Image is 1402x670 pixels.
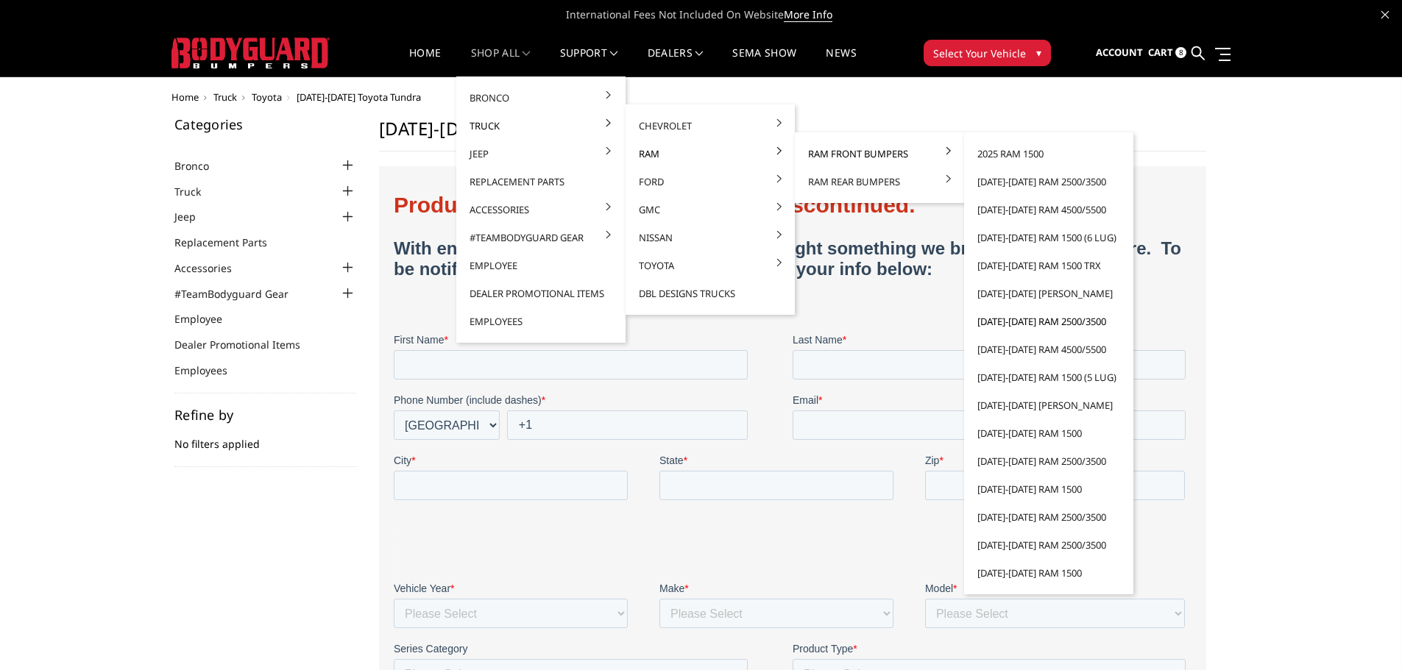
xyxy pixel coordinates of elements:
[252,90,282,104] a: Toyota
[462,112,620,140] a: Truck
[1036,45,1041,60] span: ▾
[970,196,1127,224] a: [DATE]-[DATE] Ram 4500/5500
[174,363,246,378] a: Employees
[631,196,789,224] a: GMC
[1148,46,1173,59] span: Cart
[801,140,958,168] a: Ram Front Bumpers
[784,7,832,22] a: More Info
[801,168,958,196] a: Ram Rear Bumpers
[462,140,620,168] a: Jeep
[1328,599,1402,670] iframe: Chat Widget
[379,118,1206,152] h1: [DATE]-[DATE] Toyota Tundra
[631,112,789,140] a: Chevrolet
[970,559,1127,587] a: [DATE]-[DATE] Ram 1500
[174,209,214,224] a: Jeep
[970,419,1127,447] a: [DATE]-[DATE] Ram 1500
[970,447,1127,475] a: [DATE]-[DATE] Ram 2500/3500
[970,279,1127,307] a: [DATE]-[DATE] [PERSON_NAME]
[213,90,237,104] a: Truck
[266,274,290,285] span: State
[174,311,241,327] a: Employee
[970,307,1127,335] a: [DATE]-[DATE] Ram 2500/3500
[174,408,357,467] div: No filters applied
[631,168,789,196] a: Ford
[970,391,1127,419] a: [DATE]-[DATE] [PERSON_NAME]
[462,252,620,279] a: Employee
[297,90,421,104] span: [DATE]-[DATE] Toyota Tundra
[970,168,1127,196] a: [DATE]-[DATE] Ram 2500/3500
[970,363,1127,391] a: [DATE]-[DATE] Ram 1500 (5 lug)
[732,48,796,76] a: SEMA Show
[409,48,441,76] a: Home
[924,40,1051,66] button: Select Your Vehicle
[970,252,1127,279] a: [DATE]-[DATE] Ram 1500 TRX
[970,140,1127,168] a: 2025 Ram 1500
[174,337,319,352] a: Dealer Promotional Items
[970,475,1127,503] a: [DATE]-[DATE] Ram 1500
[531,274,545,285] span: Zip
[970,531,1127,559] a: [DATE]-[DATE] Ram 2500/3500
[970,503,1127,531] a: [DATE]-[DATE] Ram 2500/3500
[970,335,1127,363] a: [DATE]-[DATE] Ram 4500/5500
[933,46,1026,61] span: Select Your Vehicle
[174,158,227,174] a: Bronco
[560,48,618,76] a: Support
[171,38,330,68] img: BODYGUARD BUMPERS
[631,279,789,307] a: DBL Designs Trucks
[462,196,620,224] a: Accessories
[631,140,789,168] a: Ram
[631,252,789,279] a: Toyota
[970,224,1127,252] a: [DATE]-[DATE] Ram 1500 (6 lug)
[174,118,357,131] h5: Categories
[826,48,856,76] a: News
[648,48,704,76] a: Dealers
[399,213,425,225] span: Email
[1175,47,1186,58] span: 8
[1096,33,1143,73] a: Account
[174,260,250,276] a: Accessories
[399,462,459,474] span: Product Type
[3,378,6,390] span: .
[462,224,620,252] a: #TeamBodyguard Gear
[531,402,559,413] span: Model
[171,90,199,104] a: Home
[462,168,620,196] a: Replacement Parts
[631,224,789,252] a: Nissan
[471,48,531,76] a: shop all
[462,307,620,335] a: Employees
[462,84,620,112] a: Bronco
[1096,46,1143,59] span: Account
[462,279,620,307] a: Dealer Promotional Items
[174,408,357,421] h5: Refine by
[266,402,291,413] span: Make
[174,235,286,250] a: Replacement Parts
[1148,33,1186,73] a: Cart 8
[174,184,219,199] a: Truck
[174,286,307,302] a: #TeamBodyguard Gear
